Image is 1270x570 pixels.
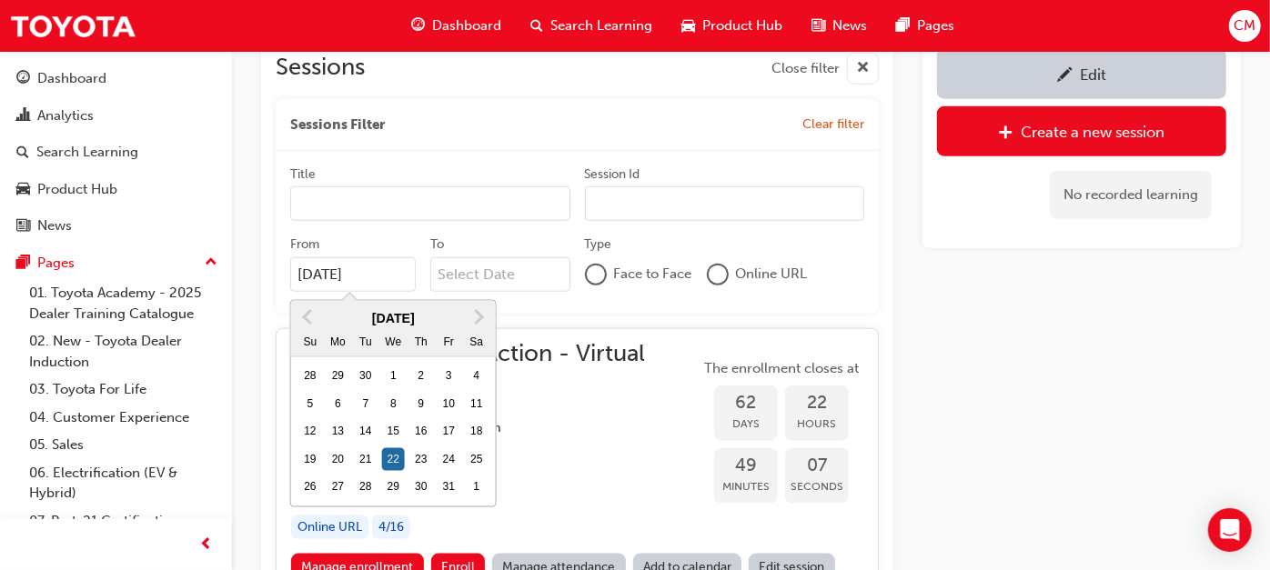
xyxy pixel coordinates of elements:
[22,431,225,459] a: 05. Sales
[298,420,322,444] div: Choose Sunday, October 12th, 2025
[16,108,30,125] span: chart-icon
[1080,65,1106,84] div: Edit
[37,105,94,126] div: Analytics
[22,279,225,327] a: 01. Toyota Academy - 2025 Dealer Training Catalogue
[438,475,461,499] div: Choose Friday, October 31st, 2025
[736,264,808,285] span: Online URL
[681,15,695,37] span: car-icon
[585,186,865,221] input: Session Id
[36,142,138,163] div: Search Learning
[430,257,570,292] input: To
[7,58,225,246] button: DashboardAnalyticsSearch LearningProduct HubNews
[290,186,570,221] input: Title
[438,420,461,444] div: Choose Friday, October 17th, 2025
[200,534,214,556] span: prev-icon
[465,393,489,416] div: Choose Saturday, October 11th, 2025
[785,393,849,414] span: 22
[438,448,461,472] div: Choose Friday, October 24th, 2025
[16,182,30,198] span: car-icon
[465,303,494,332] button: Next Month
[430,235,444,254] div: To
[802,114,864,135] button: Clear filter
[714,414,778,435] span: Days
[354,475,378,499] div: Choose Tuesday, October 28th, 2025
[832,15,867,36] span: News
[714,393,778,414] span: 62
[22,404,225,432] a: 04. Customer Experience
[16,145,29,161] span: search-icon
[896,15,910,37] span: pages-icon
[354,420,378,444] div: Choose Tuesday, October 14th, 2025
[382,331,406,355] div: We
[7,99,225,133] a: Analytics
[290,165,316,184] div: Title
[1057,67,1073,85] span: pencil-icon
[465,448,489,472] div: Choose Saturday, October 25th, 2025
[290,115,385,135] span: Sessions Filter
[409,475,433,499] div: Choose Thursday, October 30th, 2025
[22,327,225,375] a: 02. New - Toyota Dealer Induction
[354,331,378,355] div: Tu
[22,507,225,535] a: 07. Parts21 Certification
[438,331,461,355] div: Fr
[382,448,406,472] div: Choose Wednesday, October 22nd, 2025
[298,393,322,416] div: Choose Sunday, October 5th, 2025
[409,420,433,444] div: Choose Thursday, October 16th, 2025
[298,365,322,388] div: Choose Sunday, September 28th, 2025
[937,106,1226,156] a: Create a new session
[550,15,652,36] span: Search Learning
[22,459,225,507] a: 06. Electrification (EV & Hybrid)
[37,253,75,274] div: Pages
[409,448,433,472] div: Choose Thursday, October 23rd, 2025
[276,53,365,85] h2: Sessions
[785,476,849,497] span: Seconds
[7,135,225,169] a: Search Learning
[7,62,225,95] a: Dashboard
[22,375,225,404] a: 03. Toyota For Life
[614,264,692,285] span: Face to Face
[714,455,778,476] span: 49
[327,393,350,416] div: Choose Monday, October 6th, 2025
[16,71,30,87] span: guage-icon
[327,331,350,355] div: Mo
[409,365,433,388] div: Choose Thursday, October 2nd, 2025
[856,57,870,80] span: cross-icon
[1208,508,1252,552] div: Open Intercom Messenger
[937,49,1226,99] a: Edit
[585,235,612,254] div: Type
[291,308,496,329] div: [DATE]
[16,255,30,272] span: pages-icon
[771,53,879,85] button: Close filter
[37,68,106,89] div: Dashboard
[1022,123,1165,141] div: Create a new session
[7,173,225,206] a: Product Hub
[714,476,778,497] span: Minutes
[802,116,864,132] span: Clear filter
[465,420,489,444] div: Choose Saturday, October 18th, 2025
[372,515,410,540] div: 4 / 16
[382,365,406,388] div: Choose Wednesday, October 1st, 2025
[702,15,782,36] span: Product Hub
[409,331,433,355] div: Th
[465,365,489,388] div: Choose Saturday, October 4th, 2025
[298,331,322,355] div: Su
[409,393,433,416] div: Choose Thursday, October 9th, 2025
[999,125,1014,143] span: plus-icon
[465,475,489,499] div: Choose Saturday, November 1st, 2025
[785,455,849,476] span: 07
[917,15,954,36] span: Pages
[700,358,863,379] span: The enrollment closes at
[667,7,797,45] a: car-iconProduct Hub
[9,5,136,46] img: Trak
[585,165,640,184] div: Session Id
[1050,171,1212,219] div: No recorded learning
[771,58,840,79] span: Close filter
[354,393,378,416] div: Choose Tuesday, October 7th, 2025
[432,15,501,36] span: Dashboard
[37,215,72,236] div: News
[7,246,225,280] button: Pages
[397,7,516,45] a: guage-iconDashboard
[354,365,378,388] div: Choose Tuesday, September 30th, 2025
[16,218,30,235] span: news-icon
